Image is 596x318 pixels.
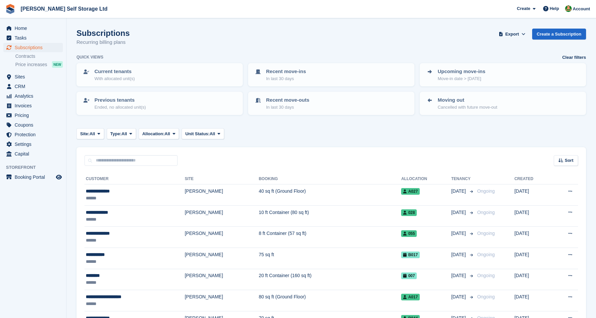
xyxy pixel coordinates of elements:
td: [DATE] [515,269,551,290]
a: Price increases NEW [15,61,63,68]
span: [DATE] [451,251,467,258]
img: Joshua Wild [565,5,572,12]
a: menu [3,120,63,130]
a: Previous tenants Ended, no allocated unit(s) [77,92,242,114]
a: menu [3,82,63,91]
a: [PERSON_NAME] Self Storage Ltd [18,3,110,14]
span: Site: [80,131,89,137]
td: [DATE] [515,248,551,269]
a: menu [3,149,63,159]
td: [PERSON_NAME] [185,269,258,290]
a: Current tenants With allocated unit(s) [77,64,242,86]
td: [DATE] [515,227,551,248]
a: Recent move-outs In last 30 days [249,92,414,114]
a: menu [3,43,63,52]
p: Recent move-outs [266,96,309,104]
a: menu [3,172,63,182]
p: Previous tenants [94,96,146,104]
h1: Subscriptions [76,29,130,38]
button: Site: All [76,128,104,139]
a: menu [3,72,63,81]
td: 80 sq ft (Ground Floor) [259,290,401,311]
span: A027 [401,188,420,195]
span: [DATE] [451,188,467,195]
span: Price increases [15,61,47,68]
span: A017 [401,294,420,300]
span: Home [15,24,55,33]
a: menu [3,33,63,43]
p: Current tenants [94,68,135,75]
span: Subscriptions [15,43,55,52]
button: Type: All [107,128,136,139]
span: Ongoing [477,252,495,257]
h6: Quick views [76,54,103,60]
span: [DATE] [451,293,467,300]
span: CRM [15,82,55,91]
td: [PERSON_NAME] [185,205,258,227]
p: Moving out [438,96,497,104]
a: menu [3,140,63,149]
a: menu [3,111,63,120]
td: [DATE] [515,184,551,206]
span: Create [517,5,530,12]
span: Pricing [15,111,55,120]
button: Allocation: All [139,128,179,139]
span: Storefront [6,164,66,171]
a: Recent move-ins In last 30 days [249,64,414,86]
th: Tenancy [451,174,475,184]
span: Sort [565,157,573,164]
span: All [121,131,127,137]
span: Ongoing [477,294,495,299]
span: Tasks [15,33,55,43]
span: Account [573,6,590,12]
p: In last 30 days [266,75,306,82]
p: Recurring billing plans [76,39,130,46]
span: Coupons [15,120,55,130]
span: Type: [110,131,122,137]
span: [DATE] [451,272,467,279]
td: 20 ft Container (160 sq ft) [259,269,401,290]
span: Capital [15,149,55,159]
p: In last 30 days [266,104,309,111]
a: menu [3,24,63,33]
th: Booking [259,174,401,184]
p: Ended, no allocated unit(s) [94,104,146,111]
a: Preview store [55,173,63,181]
td: 10 ft Container (80 sq ft) [259,205,401,227]
span: Analytics [15,91,55,101]
td: [DATE] [515,290,551,311]
th: Customer [84,174,185,184]
td: 75 sq ft [259,248,401,269]
td: 40 sq ft (Ground Floor) [259,184,401,206]
p: Upcoming move-ins [438,68,485,75]
span: Unit Status: [185,131,210,137]
td: [PERSON_NAME] [185,227,258,248]
td: [PERSON_NAME] [185,184,258,206]
span: Settings [15,140,55,149]
a: Create a Subscription [532,29,586,40]
span: Ongoing [477,273,495,278]
span: All [89,131,95,137]
span: Sites [15,72,55,81]
span: Ongoing [477,210,495,215]
span: B017 [401,252,420,258]
span: Ongoing [477,231,495,236]
td: [PERSON_NAME] [185,290,258,311]
td: [PERSON_NAME] [185,248,258,269]
a: Moving out Cancelled with future move-out [420,92,585,114]
a: Contracts [15,53,63,59]
span: Ongoing [477,188,495,194]
p: Move-in date > [DATE] [438,75,485,82]
a: Clear filters [562,54,586,61]
div: NEW [52,61,63,68]
a: Upcoming move-ins Move-in date > [DATE] [420,64,585,86]
span: Export [505,31,519,38]
span: 055 [401,230,417,237]
th: Site [185,174,258,184]
p: Recent move-ins [266,68,306,75]
button: Export [498,29,527,40]
button: Unit Status: All [182,128,224,139]
span: Help [550,5,559,12]
span: [DATE] [451,209,467,216]
th: Created [515,174,551,184]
